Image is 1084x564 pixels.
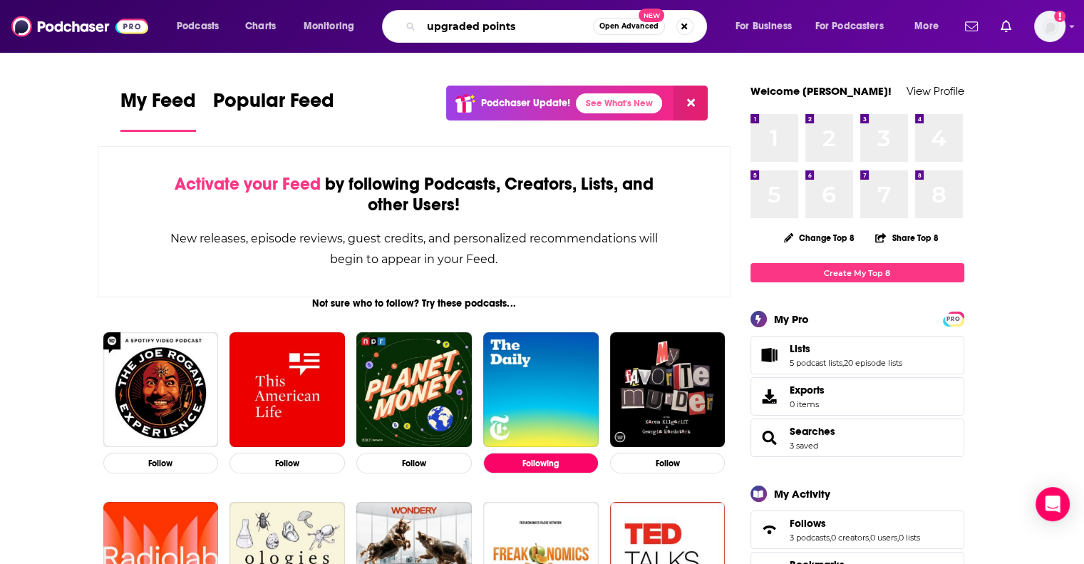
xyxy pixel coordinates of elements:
[750,263,964,282] a: Create My Top 8
[870,533,897,543] a: 0 users
[750,511,964,549] span: Follows
[1036,487,1070,521] div: Open Intercom Messenger
[750,84,892,98] a: Welcome [PERSON_NAME]!
[945,313,962,324] a: PRO
[755,428,784,448] a: Searches
[245,16,276,36] span: Charts
[481,97,570,109] p: Podchaser Update!
[750,377,964,416] a: Exports
[639,9,664,22] span: New
[98,297,731,309] div: Not sure who to follow? Try these podcasts...
[1034,11,1065,42] img: User Profile
[167,15,237,38] button: open menu
[599,23,659,30] span: Open Advanced
[790,342,810,355] span: Lists
[815,16,884,36] span: For Podcasters
[170,228,659,270] div: New releases, episode reviews, guest credits, and personalized recommendations will begin to appe...
[103,332,219,448] img: The Joe Rogan Experience
[120,88,196,121] span: My Feed
[904,15,956,38] button: open menu
[483,332,599,448] img: The Daily
[874,224,939,252] button: Share Top 8
[11,13,148,40] img: Podchaser - Follow, Share and Rate Podcasts
[177,16,219,36] span: Podcasts
[229,332,345,448] img: This American Life
[735,16,792,36] span: For Business
[945,314,962,324] span: PRO
[421,15,593,38] input: Search podcasts, credits, & more...
[610,332,726,448] img: My Favorite Murder with Karen Kilgariff and Georgia Hardstark
[897,533,899,543] span: ,
[356,453,472,473] button: Follow
[774,487,830,501] div: My Activity
[229,453,345,473] button: Follow
[790,399,825,409] span: 0 items
[959,14,984,39] a: Show notifications dropdown
[483,453,599,473] button: Following
[175,173,321,195] span: Activate your Feed
[356,332,472,448] img: Planet Money
[396,10,721,43] div: Search podcasts, credits, & more...
[775,229,864,247] button: Change Top 8
[120,88,196,132] a: My Feed
[830,533,831,543] span: ,
[790,358,842,368] a: 5 podcast lists
[593,18,665,35] button: Open AdvancedNew
[213,88,334,132] a: Popular Feed
[213,88,334,121] span: Popular Feed
[1034,11,1065,42] button: Show profile menu
[899,533,920,543] a: 0 lists
[750,336,964,374] span: Lists
[1034,11,1065,42] span: Logged in as KaitlynEsposito
[790,342,902,355] a: Lists
[806,15,904,38] button: open menu
[790,384,825,396] span: Exports
[842,358,844,368] span: ,
[790,517,920,530] a: Follows
[790,425,835,438] a: Searches
[610,453,726,473] button: Follow
[790,533,830,543] a: 3 podcasts
[294,15,373,38] button: open menu
[790,441,818,451] a: 3 saved
[576,93,662,113] a: See What's New
[755,345,784,365] a: Lists
[750,419,964,457] span: Searches
[774,312,809,326] div: My Pro
[995,14,1017,39] a: Show notifications dropdown
[844,358,902,368] a: 20 episode lists
[103,453,219,473] button: Follow
[726,15,810,38] button: open menu
[790,517,826,530] span: Follows
[170,174,659,215] div: by following Podcasts, Creators, Lists, and other Users!
[755,520,784,540] a: Follows
[304,16,354,36] span: Monitoring
[831,533,869,543] a: 0 creators
[869,533,870,543] span: ,
[755,386,784,406] span: Exports
[907,84,964,98] a: View Profile
[1054,11,1065,22] svg: Add a profile image
[914,16,939,36] span: More
[236,15,284,38] a: Charts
